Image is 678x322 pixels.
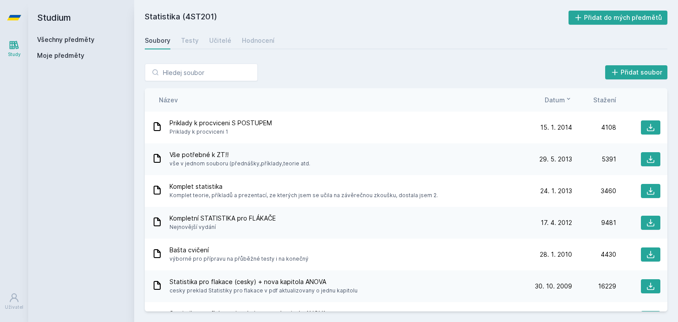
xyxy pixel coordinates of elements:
[242,36,275,45] div: Hodnocení
[539,155,572,164] span: 29. 5. 2013
[169,191,438,200] span: Komplet teorie, příkladů a prezentací, ze kterých jsem se učila na závěrečnou zkoušku, dostala js...
[159,95,178,105] button: Název
[5,304,23,311] div: Uživatel
[169,214,276,223] span: Kompletní STATISTIKA pro FLÁKAČE
[572,218,616,227] div: 9481
[169,246,309,255] span: Bašta cvičení
[169,159,310,168] span: vše v jednom souboru (přednášky,příklady,teorie atd.
[541,218,572,227] span: 17. 4. 2012
[37,36,94,43] a: Všechny předměty
[169,277,358,286] span: Statistika pro flakace (cesky) + nova kapitola ANOVA
[169,255,309,263] span: výborné pro přípravu na přůběžné testy i na konečný
[2,288,26,315] a: Uživatel
[145,36,170,45] div: Soubory
[572,187,616,195] div: 3460
[169,119,272,127] span: Priklady k procviceni S POSTUPEM
[37,51,84,60] span: Moje předměty
[545,95,565,105] span: Datum
[209,32,231,49] a: Učitelé
[169,182,438,191] span: Komplet statistika
[605,65,668,79] button: Přidat soubor
[593,95,616,105] button: Stažení
[169,150,310,159] span: Vše potřebné k ZT!!
[209,36,231,45] div: Učitelé
[169,127,272,136] span: Priklady k procviceni 1
[569,11,668,25] button: Přidat do mých předmětů
[169,309,358,318] span: Statistika pro flakace (cesky) + nova kapitola ANOVA
[540,123,572,132] span: 15. 1. 2014
[572,282,616,291] div: 16229
[145,32,170,49] a: Soubory
[545,95,572,105] button: Datum
[169,223,276,232] span: Nejnovější vydání
[145,11,569,25] h2: Statistika (4ST201)
[181,36,199,45] div: Testy
[540,187,572,195] span: 24. 1. 2013
[540,250,572,259] span: 28. 1. 2010
[242,32,275,49] a: Hodnocení
[535,282,572,291] span: 30. 10. 2009
[8,51,21,58] div: Study
[169,286,358,295] span: cesky preklad Statistiky pro flakace v pdf aktualizovany o jednu kapitolu
[572,250,616,259] div: 4430
[572,123,616,132] div: 4108
[2,35,26,62] a: Study
[572,155,616,164] div: 5391
[145,64,258,81] input: Hledej soubor
[181,32,199,49] a: Testy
